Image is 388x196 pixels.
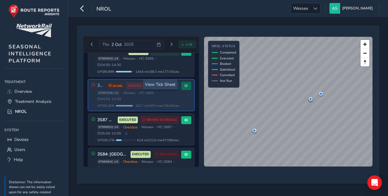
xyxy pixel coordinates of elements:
span: Wessex [141,159,153,164]
span: BEHIND SCHEDULE [147,117,177,122]
span: Booked [220,61,231,66]
span: NROL [96,5,111,14]
span: Overdue [123,159,138,164]
span: CANCELLED [128,83,147,88]
canvas: Map [204,37,373,167]
span: 04:50 - 14:30 [97,63,121,67]
div: Treatment [4,77,64,86]
img: diamond-layout [329,3,340,14]
span: 61.8 mi / 212.0 mi • 47 / 109 sites [137,138,179,142]
span: • [139,160,140,163]
h4: NROL Status [212,44,236,48]
span: 04:53 - 14:30 [97,97,121,101]
span: HC: 3S87 [157,125,172,129]
span: • [121,57,122,60]
button: [PERSON_NAME] [329,3,375,14]
span: 2 Oct [111,42,122,47]
span: COMPLETED [157,83,177,88]
span: Wessex [141,125,153,129]
span: • [121,125,122,129]
span: HC: 3S85 [139,91,154,95]
span: EXECUTED [119,117,136,122]
span: GPS 85.98 % [97,69,115,74]
span: Submitted [220,67,235,72]
span: • [173,125,174,129]
button: Next day [167,41,177,48]
h3: 3S85: Chessington Branch - [GEOGRAPHIC_DATA], [GEOGRAPHIC_DATA] [97,83,105,88]
img: rr logo [9,4,59,18]
img: customer logo [16,24,52,37]
span: • [173,160,174,163]
span: ST903042_v3 [97,159,120,164]
span: HC: 3S84 [157,159,172,164]
span: • [155,160,156,163]
span: • [121,160,122,163]
span: Devices [14,137,29,142]
span: LIVE [185,42,193,47]
a: Devices [4,135,64,145]
span: 144.8 mi / 168.3 mi • 177 / 191 sites [135,69,181,74]
div: Open Intercom Messenger [367,175,382,190]
span: Executed [220,56,234,61]
span: Overview [14,89,32,94]
span: Cancelled [220,73,235,77]
span: 1m late [107,83,124,88]
span: • [121,91,122,95]
span: [PERSON_NAME] [342,3,373,14]
h3: 3S87 WAR Outer (04:00-14:00 MO, 05:00 - 15:00 Tue - Sun) [97,117,116,123]
span: • [137,57,138,60]
button: Previous day [87,41,97,48]
span: Not Run [220,79,232,83]
span: Treatment Analysis [15,99,52,104]
span: HC: 3S85 [139,56,154,61]
span: ST887936_v4 [97,91,120,95]
span: Wessex [123,56,135,61]
span: • [155,57,156,60]
span: Wessex [123,91,135,95]
button: Zoom in [361,40,369,49]
a: Help [4,155,64,165]
button: Zoom out [361,49,369,58]
span: • [139,125,140,129]
span: 05:00 - 15:00 [97,131,121,136]
span: • [155,125,156,129]
span: 2025 [124,42,134,47]
a: Treatment Analysis [4,96,64,107]
span: 152.7 mi / 165.3 mi • 178 / 183 sites [135,103,181,108]
span: ST903043_v3 [97,57,120,61]
span: Thu [102,42,109,47]
a: NROL [4,107,64,117]
span: Users [14,147,25,152]
span: GPS 92.36 % [97,103,115,108]
span: SEASONAL INTELLIGENCE PLATFORM [9,43,52,64]
a: Overview [4,86,64,96]
span: Help [14,157,23,163]
div: System [4,125,64,135]
span: Completed [220,50,236,55]
span: ST888823_v4 [97,125,120,129]
span: EXECUTED [132,152,149,157]
span: 05:04 - 14:16 [97,166,121,170]
span: GPS 29.17 % [97,138,115,142]
span: BREACHED [160,152,177,157]
span: Wessex [291,3,310,13]
button: Reset bearing to north [361,58,369,66]
span: Overdue [123,125,138,130]
span: • [155,91,156,95]
span: • [137,91,138,95]
span: NROL [15,109,27,114]
a: Users [4,145,64,155]
h3: 3S84: [GEOGRAPHIC_DATA] – [GEOGRAPHIC_DATA], [GEOGRAPHIC_DATA], [GEOGRAPHIC_DATA] [97,152,128,157]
